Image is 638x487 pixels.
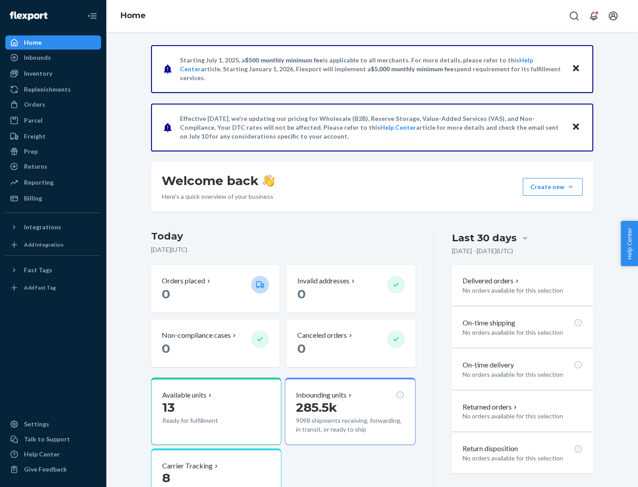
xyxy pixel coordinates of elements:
[371,65,454,73] span: $5,000 monthly minimum fee
[24,420,49,429] div: Settings
[297,341,306,356] span: 0
[24,85,71,94] div: Replenishments
[162,400,175,415] span: 13
[5,35,101,50] a: Home
[24,241,63,248] div: Add Integration
[463,318,515,328] p: On-time shipping
[24,223,61,232] div: Integrations
[463,454,583,463] p: No orders available for this selection
[162,330,231,340] p: Non-compliance cases
[162,276,205,286] p: Orders placed
[5,220,101,234] button: Integrations
[463,328,583,337] p: No orders available for this selection
[162,192,275,201] p: Here’s a quick overview of your business
[24,116,43,125] div: Parcel
[5,129,101,143] a: Freight
[452,231,517,245] div: Last 30 days
[162,341,170,356] span: 0
[604,7,622,25] button: Open account menu
[151,229,416,243] h3: Today
[5,82,101,97] a: Replenishments
[5,238,101,252] a: Add Integration
[24,465,67,474] div: Give Feedback
[380,124,416,131] a: Help Center
[180,114,563,141] p: Effective [DATE], we're updating our pricing for Wholesale (B2B), Reserve Storage, Value-Added Se...
[5,159,101,174] a: Returns
[5,432,101,446] a: Talk to Support
[585,7,603,25] button: Open notifications
[24,178,54,187] div: Reporting
[121,11,146,20] a: Home
[452,247,513,255] p: [DATE] - [DATE] ( UTC )
[463,444,518,454] p: Return disposition
[5,462,101,476] button: Give Feedback
[151,245,416,254] p: [DATE] ( UTC )
[24,69,52,78] div: Inventory
[463,370,583,379] p: No orders available for this selection
[5,97,101,112] a: Orders
[5,417,101,431] a: Settings
[287,265,415,313] button: Invalid addresses 0
[24,284,56,291] div: Add Fast Tag
[287,320,415,367] button: Canceled orders 0
[162,416,244,425] p: Ready for fulfillment
[5,66,101,81] a: Inventory
[463,286,583,295] p: No orders available for this selection
[297,330,347,340] p: Canceled orders
[463,360,514,370] p: On-time delivery
[24,132,46,141] div: Freight
[245,56,323,64] span: $500 monthly minimum fee
[180,56,563,82] p: Starting July 1, 2025, a is applicable to all merchants. For more details, please refer to this a...
[151,378,281,445] button: Available units13Ready for fulfillment
[463,276,521,286] button: Delivered orders
[570,62,582,75] button: Close
[5,50,101,65] a: Inbounds
[162,461,213,471] p: Carrier Tracking
[5,191,101,205] a: Billing
[162,390,206,400] p: Available units
[10,12,47,20] img: Flexport logo
[24,38,42,47] div: Home
[162,173,275,189] h1: Welcome back
[24,100,45,109] div: Orders
[24,53,51,62] div: Inbounds
[463,402,519,412] button: Returned orders
[151,320,280,367] button: Non-compliance cases 0
[463,412,583,421] p: No orders available for this selection
[297,276,350,286] p: Invalid addresses
[24,147,38,156] div: Prep
[296,390,346,400] p: Inbounding units
[570,121,582,134] button: Close
[296,400,337,415] span: 285.5k
[285,378,415,445] button: Inbounding units285.5k9098 shipments receiving, forwarding, in transit, or ready to ship
[262,174,275,187] img: hand-wave emoji
[24,266,52,274] div: Fast Tags
[297,286,306,301] span: 0
[565,7,583,25] button: Open Search Box
[621,221,638,266] button: Help Center
[162,470,170,485] span: 8
[5,144,101,158] a: Prep
[296,416,404,434] p: 9098 shipments receiving, forwarding, in transit, or ready to ship
[151,265,280,313] button: Orders placed 0
[24,435,70,444] div: Talk to Support
[5,447,101,461] a: Help Center
[24,194,42,203] div: Billing
[523,178,583,196] button: Create new
[24,450,60,459] div: Help Center
[5,281,101,295] a: Add Fast Tag
[5,175,101,189] a: Reporting
[24,162,47,171] div: Returns
[5,263,101,277] button: Fast Tags
[5,113,101,128] a: Parcel
[83,7,101,25] button: Close Navigation
[113,3,153,29] ol: breadcrumbs
[162,286,170,301] span: 0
